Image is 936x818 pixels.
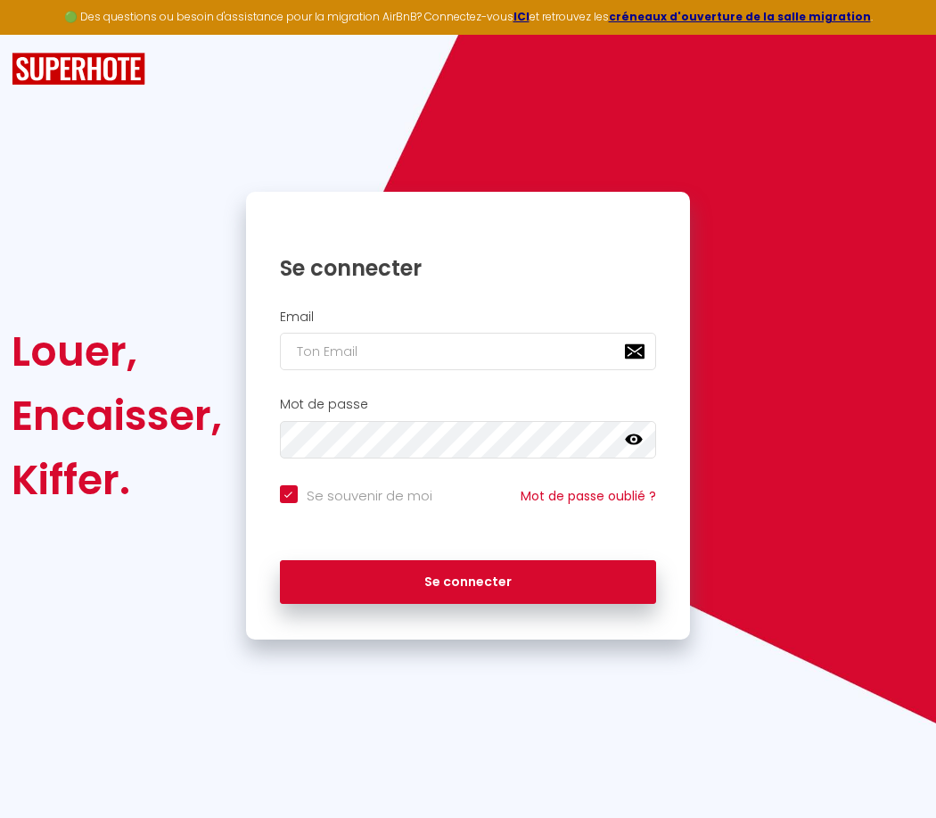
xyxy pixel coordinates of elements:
h1: Se connecter [280,254,657,282]
img: SuperHote logo [12,53,145,86]
div: Encaisser, [12,384,222,448]
a: ICI [513,9,530,24]
a: créneaux d'ouverture de la salle migration [609,9,871,24]
h2: Email [280,310,657,325]
button: Se connecter [280,560,657,605]
a: Mot de passe oublié ? [521,487,656,505]
h2: Mot de passe [280,397,657,412]
input: Ton Email [280,333,657,370]
div: Kiffer. [12,448,222,512]
div: Louer, [12,319,222,384]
